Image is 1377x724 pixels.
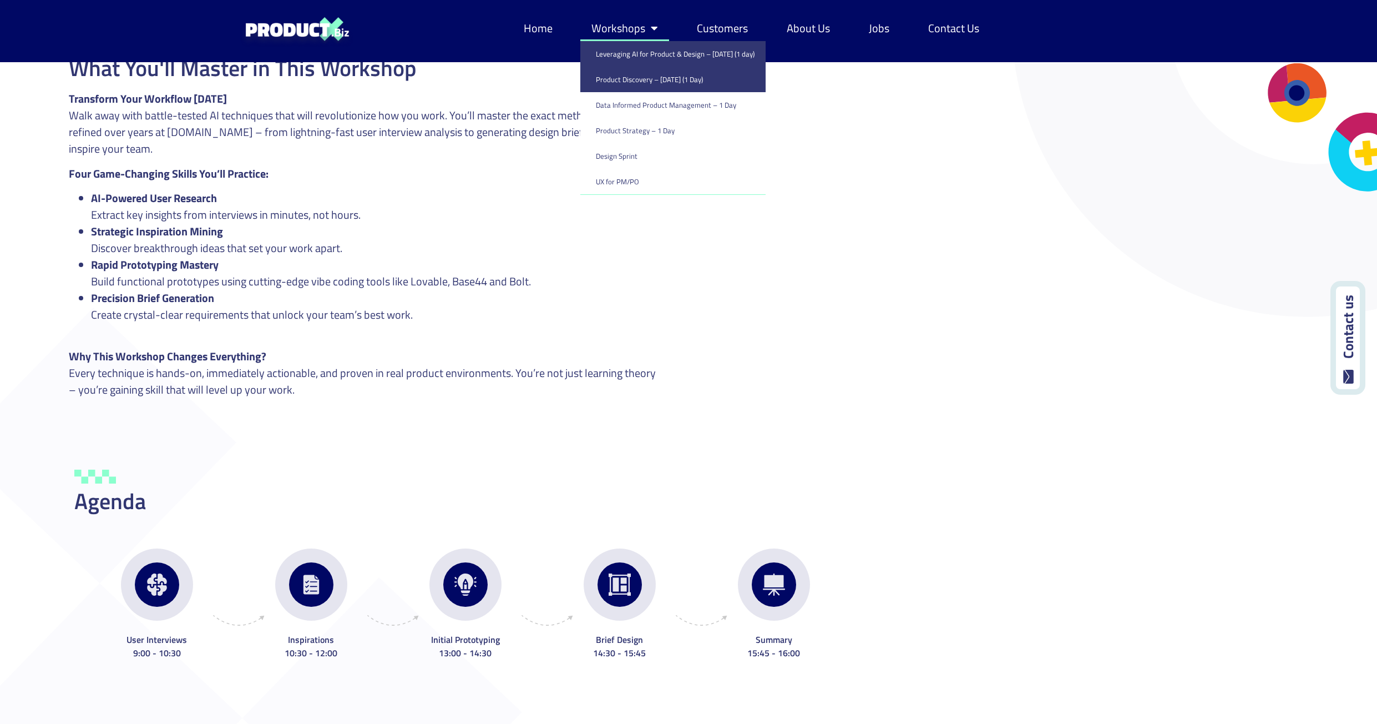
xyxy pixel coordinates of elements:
[748,633,801,660] span: Summary 15:45 - 16:00
[91,289,214,306] strong: Precision Brief Generation
[91,290,665,323] li: Create crystal-clear requirements that unlock your team’s best work.
[431,633,500,660] span: Initial Prototyping 13:00 - 14:30
[69,165,269,182] strong: Four Game-Changing Skills You’ll Practice:
[69,348,665,398] p: Every technique is hands-on, immediately actionable, and proven in real product environments. You...
[91,257,665,290] li: Build functional prototypes using cutting-edge vibe coding tools like Lovable, Base44 and Bolt.
[69,57,665,79] h2: What You'll Master in This Workshop
[91,223,665,257] li: Discover breakthrough ideas that set your work apart.
[91,223,223,240] strong: Strategic Inspiration Mining
[91,190,665,223] li: Extract key insights from interviews in minutes, not hours.
[127,633,188,660] span: User Interviews 9:00 - 10:30
[91,189,217,207] strong: AI-Powered User Research
[69,348,266,365] strong: Why This Workshop Changes Everything?
[69,90,665,157] p: Walk away with battle-tested AI techniques that will revolutionize how you work. You’ll master th...
[74,490,857,512] h2: Agenda
[69,90,227,107] strong: Transform Your Workflow [DATE]
[594,633,646,660] span: Brief Design 14:30 - 15:45
[91,256,219,273] strong: Rapid Prototyping Mastery
[285,633,338,660] span: Inspirations 10:30 - 12:00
